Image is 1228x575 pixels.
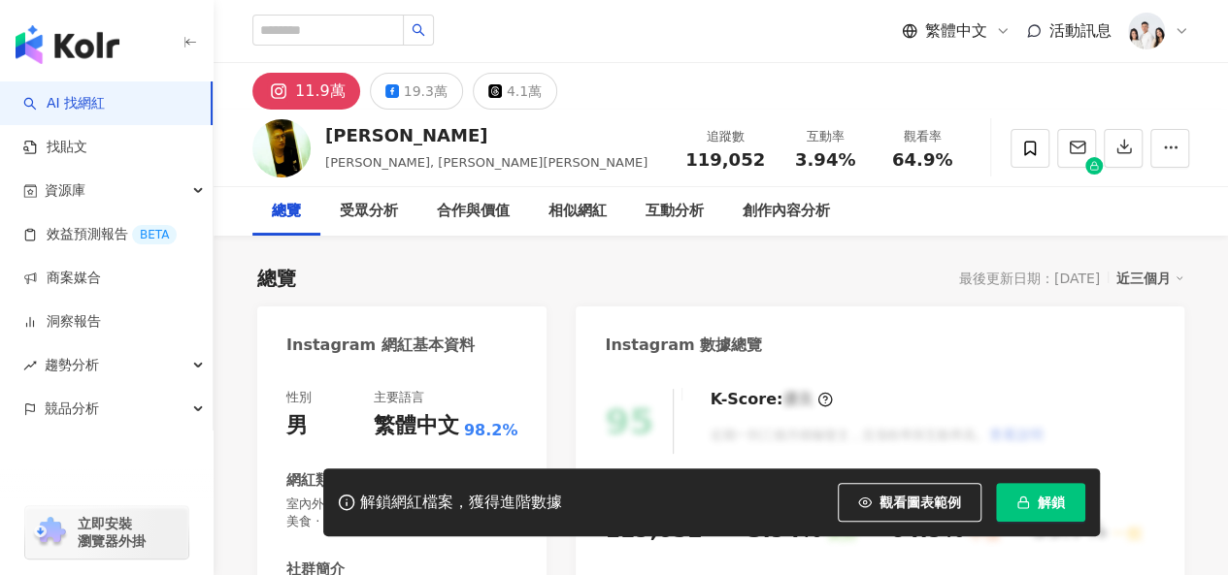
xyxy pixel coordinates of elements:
a: searchAI 找網紅 [23,94,105,113]
div: Instagram 數據總覽 [605,335,762,356]
span: 觀看圖表範例 [880,495,961,510]
span: search [412,23,425,37]
div: 受眾分析 [340,200,398,223]
a: 找貼文 [23,138,87,157]
button: 4.1萬 [473,73,557,110]
span: 資源庫 [45,169,85,212]
div: 4.1萬 [507,78,542,105]
button: 觀看圖表範例 [838,483,981,522]
div: 相似網紅 [548,200,607,223]
button: 11.9萬 [252,73,360,110]
div: 合作與價值 [437,200,510,223]
button: 解鎖 [996,483,1085,522]
span: 活動訊息 [1049,21,1112,40]
div: 19.3萬 [404,78,448,105]
div: 總覽 [272,200,301,223]
a: 商案媒合 [23,269,101,288]
div: 創作內容分析 [743,200,830,223]
span: [PERSON_NAME], [PERSON_NAME][PERSON_NAME] [325,155,647,170]
img: chrome extension [31,517,69,548]
div: 近三個月 [1116,266,1184,291]
span: 3.94% [795,150,855,170]
button: 19.3萬 [370,73,463,110]
div: 最後更新日期：[DATE] [959,271,1100,286]
div: 觀看率 [885,127,959,146]
img: 20231221_NR_1399_Small.jpg [1128,13,1165,49]
img: KOL Avatar [252,119,311,177]
div: 互動率 [788,127,862,146]
span: 繁體中文 [925,20,987,42]
div: 互動分析 [646,200,704,223]
div: 性別 [286,389,312,406]
a: 效益預測報告BETA [23,225,177,244]
span: 解鎖 [1038,495,1065,510]
div: 繁體中文 [374,411,459,441]
div: 追蹤數 [685,127,765,146]
div: 男 [286,411,308,441]
div: [PERSON_NAME] [325,123,647,147]
span: 競品分析 [45,387,99,431]
img: logo [16,25,119,64]
div: Instagram 網紅基本資料 [286,335,475,356]
span: 立即安裝 瀏覽器外掛 [78,515,146,550]
div: 解鎖網紅檔案，獲得進階數據 [360,493,562,513]
span: rise [23,359,37,372]
div: K-Score : [710,389,833,410]
a: chrome extension立即安裝 瀏覽器外掛 [25,506,188,559]
div: 11.9萬 [295,78,346,105]
span: 98.2% [464,420,518,441]
a: 洞察報告 [23,312,101,332]
span: 119,052 [685,149,765,170]
span: 趨勢分析 [45,343,99,387]
div: 主要語言 [374,389,424,406]
div: 總覽 [257,265,296,292]
span: 64.9% [892,150,952,170]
